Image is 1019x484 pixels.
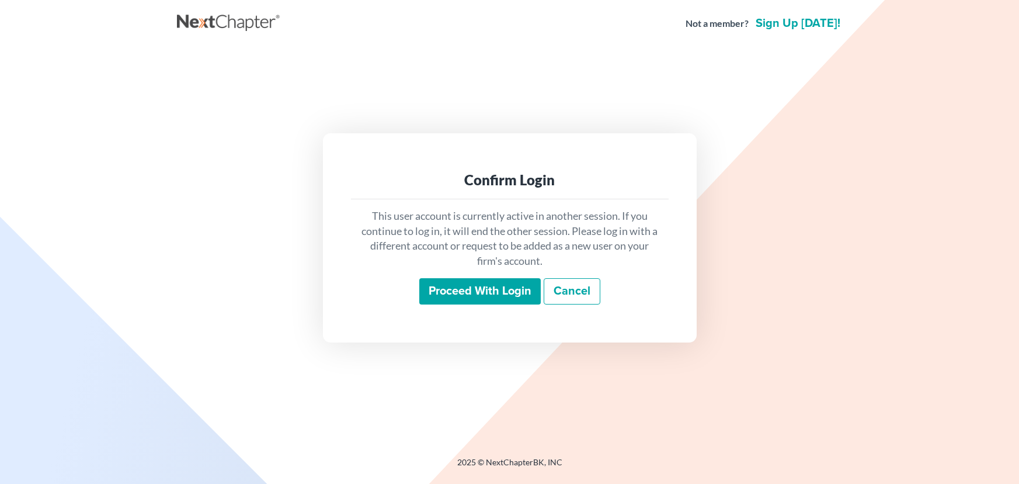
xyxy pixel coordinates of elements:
[686,17,749,30] strong: Not a member?
[544,278,600,305] a: Cancel
[753,18,843,29] a: Sign up [DATE]!
[177,457,843,478] div: 2025 © NextChapterBK, INC
[360,209,659,269] p: This user account is currently active in another session. If you continue to log in, it will end ...
[360,171,659,189] div: Confirm Login
[419,278,541,305] input: Proceed with login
